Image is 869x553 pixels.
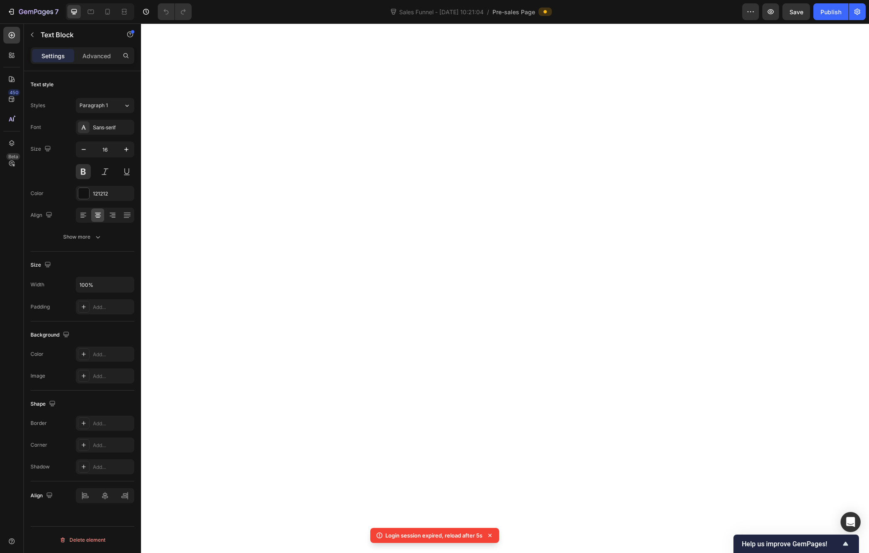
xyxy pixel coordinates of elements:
div: Sans-serif [93,124,132,131]
span: Paragraph 1 [79,102,108,109]
p: Text Block [41,30,112,40]
button: Publish [813,3,848,20]
button: Show survey - Help us improve GemPages! [742,539,851,549]
div: 121212 [93,190,132,198]
div: Color [31,190,44,197]
button: Paragraph 1 [76,98,134,113]
div: Add... [93,304,132,311]
div: Shadow [31,463,50,471]
div: Size [31,144,53,155]
div: Delete element [59,535,105,545]
div: Border [31,419,47,427]
div: Width [31,281,44,288]
div: Size [31,260,53,271]
div: Align [31,210,54,221]
span: Pre-sales Page [492,8,535,16]
button: 7 [3,3,62,20]
span: Save [790,8,803,15]
div: Add... [93,442,132,449]
div: Beta [6,153,20,160]
div: Image [31,372,45,380]
p: Settings [41,51,65,60]
p: 7 [55,7,59,17]
div: Align [31,490,54,502]
div: Styles [31,102,45,109]
div: Text style [31,81,54,88]
div: Publish [820,8,841,16]
div: 450 [8,89,20,96]
div: Add... [93,420,132,427]
div: Undo/Redo [158,3,192,20]
button: Save [782,3,810,20]
div: Add... [93,351,132,358]
input: Auto [76,277,134,292]
div: Shape [31,399,57,410]
div: Add... [93,373,132,380]
div: Show more [63,233,102,241]
div: Add... [93,463,132,471]
div: Padding [31,303,50,311]
button: Delete element [31,533,134,547]
span: Sales Funnel - [DATE] 10:21:04 [397,8,485,16]
p: Login session expired, reload after 5s [385,531,482,540]
div: Open Intercom Messenger [841,512,861,532]
iframe: Design area [141,23,869,553]
button: Show more [31,229,134,244]
span: Help us improve GemPages! [742,540,841,548]
div: Corner [31,441,47,449]
div: Color [31,350,44,358]
span: / [487,8,489,16]
p: Advanced [82,51,111,60]
div: Background [31,329,71,341]
div: Font [31,123,41,131]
